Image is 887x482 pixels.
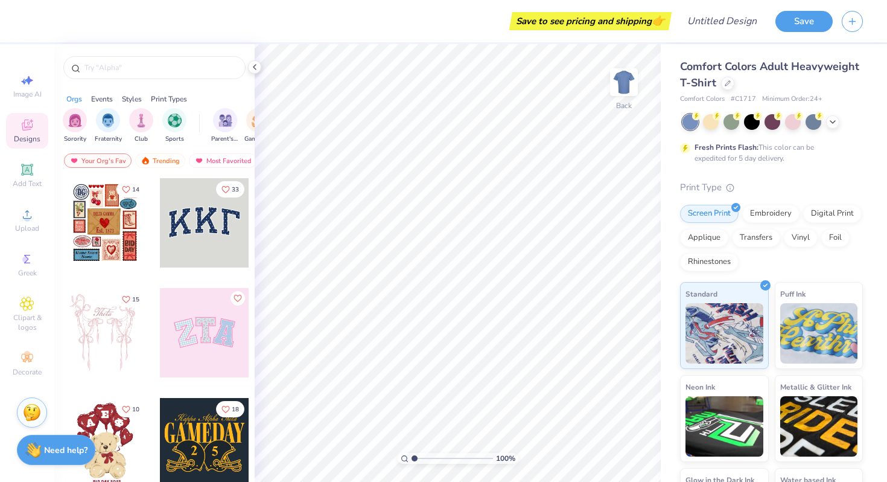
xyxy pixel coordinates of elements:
span: Comfort Colors Adult Heavyweight T-Shirt [680,59,859,90]
button: Like [116,291,145,307]
img: Metallic & Glitter Ink [780,396,858,457]
span: # C1717 [731,94,756,104]
span: Standard [685,288,717,300]
button: Like [216,401,244,417]
img: most_fav.gif [69,156,79,165]
span: Metallic & Glitter Ink [780,381,851,393]
span: 33 [232,187,239,193]
span: 14 [132,187,139,193]
span: 18 [232,406,239,413]
div: filter for Parent's Weekend [211,108,239,144]
div: Digital Print [803,205,862,223]
input: Try "Alpha" [83,62,238,74]
button: filter button [129,108,153,144]
img: Fraternity Image [101,114,115,127]
div: Print Types [151,94,187,104]
div: Most Favorited [189,153,257,168]
div: Rhinestones [680,253,739,271]
div: Styles [122,94,142,104]
span: 15 [132,297,139,303]
div: filter for Fraternity [95,108,122,144]
img: trending.gif [141,156,150,165]
span: Add Text [13,179,42,188]
div: filter for Sorority [63,108,87,144]
div: Embroidery [742,205,800,223]
strong: Need help? [44,445,87,456]
button: Like [116,401,145,417]
button: filter button [95,108,122,144]
span: Minimum Order: 24 + [762,94,822,104]
img: most_fav.gif [194,156,204,165]
div: filter for Club [129,108,153,144]
div: This color can be expedited for 5 day delivery. [695,142,843,164]
span: 100 % [496,453,515,464]
button: Like [230,291,245,306]
div: Transfers [732,229,780,247]
div: Foil [821,229,850,247]
div: Save to see pricing and shipping [512,12,669,30]
span: Upload [15,223,39,233]
div: Applique [680,229,728,247]
img: Standard [685,303,763,364]
img: Neon Ink [685,396,763,457]
span: Image AI [13,89,42,99]
span: Neon Ink [685,381,715,393]
strong: Fresh Prints Flash: [695,143,758,152]
span: Greek [18,268,37,278]
img: Sorority Image [68,114,82,127]
div: Screen Print [680,205,739,223]
div: Print Type [680,181,863,194]
div: Orgs [66,94,82,104]
button: Save [775,11,833,32]
span: Fraternity [95,135,122,144]
span: Sorority [64,135,86,144]
button: filter button [63,108,87,144]
div: Your Org's Fav [64,153,132,168]
div: Events [91,94,113,104]
div: filter for Game Day [244,108,272,144]
div: Vinyl [784,229,818,247]
input: Untitled Design [678,9,766,33]
button: Like [116,181,145,198]
img: Game Day Image [252,114,265,127]
span: Sports [165,135,184,144]
div: Back [616,100,632,111]
span: Game Day [244,135,272,144]
img: Parent's Weekend Image [218,114,232,127]
button: filter button [162,108,186,144]
img: Sports Image [168,114,182,127]
span: 10 [132,406,139,413]
span: Puff Ink [780,288,806,300]
span: Parent's Weekend [211,135,239,144]
button: filter button [211,108,239,144]
img: Club Image [135,114,148,127]
button: filter button [244,108,272,144]
div: Trending [135,153,185,168]
img: Puff Ink [780,303,858,364]
span: 👉 [652,13,665,28]
button: Like [216,181,244,198]
span: Decorate [13,367,42,377]
div: filter for Sports [162,108,186,144]
span: Designs [14,134,40,144]
img: Back [612,70,636,94]
span: Clipart & logos [6,313,48,332]
span: Club [135,135,148,144]
span: Comfort Colors [680,94,725,104]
